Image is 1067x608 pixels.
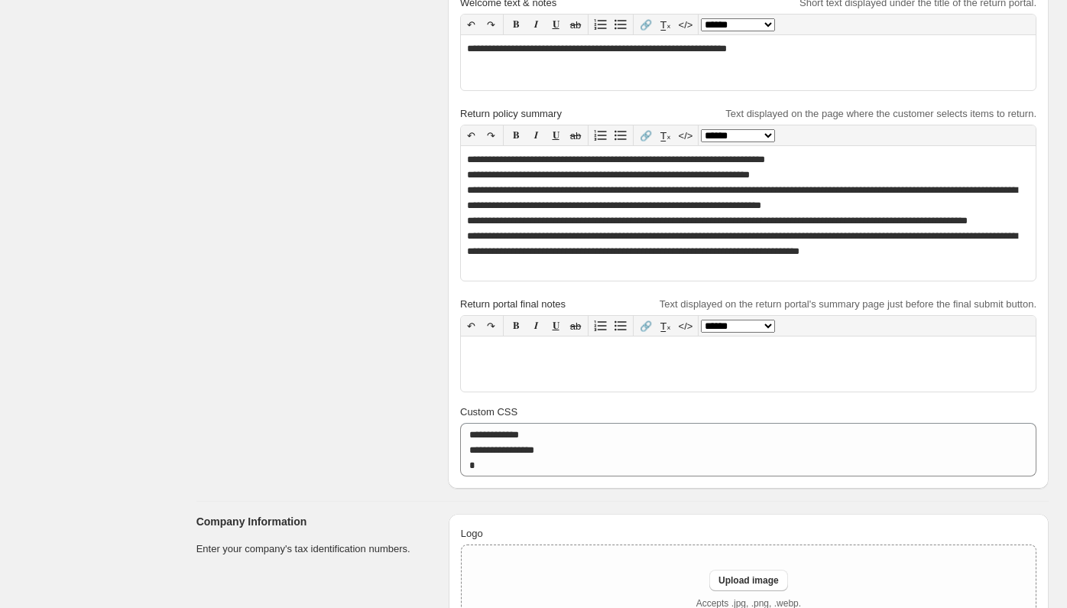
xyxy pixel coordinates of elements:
button: Numbered list [591,125,611,145]
button: ab [566,316,585,336]
button: ↷ [481,15,501,34]
button: ↶ [461,15,481,34]
button: 𝐔 [546,15,566,34]
span: Return policy summary [460,108,562,119]
span: Text displayed on the return portal's summary page just before the final submit button. [660,298,1036,310]
span: 𝐔 [553,18,559,30]
button: 𝑰 [526,15,546,34]
button: </> [676,125,696,145]
span: Custom CSS [460,406,517,418]
button: 𝐁 [506,125,526,145]
span: Text displayed on the page where the customer selects items to return. [725,108,1036,119]
button: ↷ [481,316,501,336]
button: ↷ [481,125,501,145]
p: Enter your company's tax identification numbers. [196,541,436,557]
button: ab [566,125,585,145]
button: Bullet list [611,316,631,336]
button: 𝑰 [526,316,546,336]
button: ↶ [461,125,481,145]
button: T̲ₓ [656,316,676,336]
button: T̲ₓ [656,125,676,145]
button: 🔗 [636,15,656,34]
s: ab [570,19,581,31]
button: T̲ₓ [656,15,676,34]
button: 𝐔 [546,316,566,336]
button: ↶ [461,316,481,336]
span: Logo [461,528,483,539]
span: Return portal final notes [460,298,566,310]
s: ab [570,130,581,141]
button: ab [566,15,585,34]
button: </> [676,316,696,336]
button: Numbered list [591,15,611,34]
span: 𝐔 [553,129,559,141]
button: 🔗 [636,125,656,145]
button: Numbered list [591,316,611,336]
h3: Company Information [196,514,436,529]
button: 𝐔 [546,125,566,145]
button: 𝐁 [506,15,526,34]
button: Bullet list [611,125,631,145]
button: Bullet list [611,15,631,34]
button: 🔗 [636,316,656,336]
s: ab [570,320,581,332]
button: Upload image [709,570,788,591]
button: 𝐁 [506,316,526,336]
span: Upload image [718,574,779,587]
button: 𝑰 [526,125,546,145]
button: </> [676,15,696,34]
span: 𝐔 [553,320,559,331]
